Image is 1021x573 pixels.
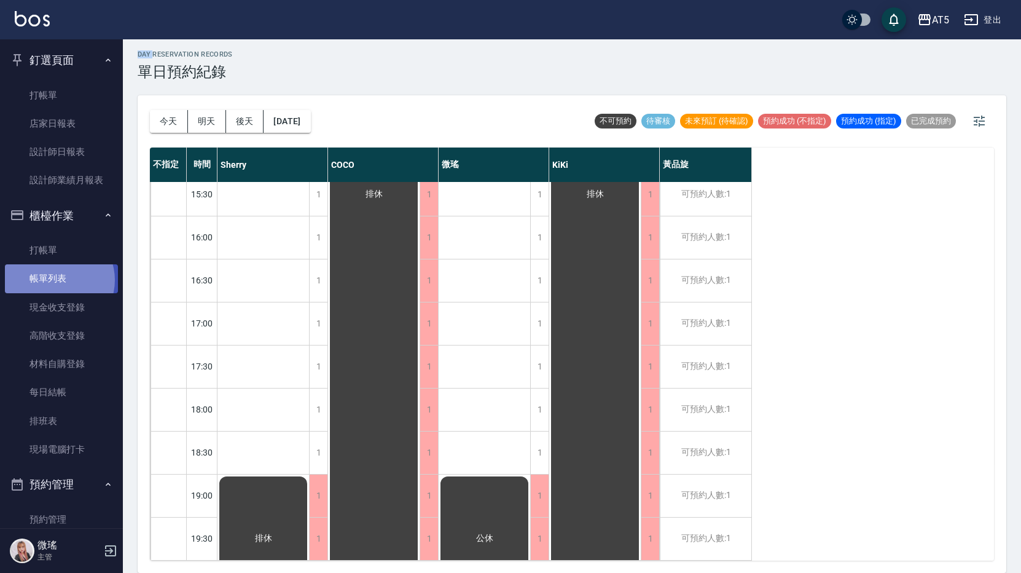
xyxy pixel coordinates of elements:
button: 櫃檯作業 [5,200,118,232]
div: 18:00 [187,388,217,431]
div: 16:00 [187,216,217,259]
div: 1 [641,389,659,431]
div: 1 [309,302,327,345]
div: 微瑤 [439,148,549,182]
div: 可預約人數:1 [660,302,751,345]
button: 明天 [188,110,226,133]
span: 排休 [363,189,385,200]
div: 1 [420,173,438,216]
a: 設計師日報表 [5,138,118,166]
span: 預約成功 (不指定) [758,116,831,127]
div: 1 [420,216,438,259]
button: 預約管理 [5,468,118,500]
button: [DATE] [264,110,310,133]
div: 1 [530,346,549,388]
div: 1 [530,518,549,560]
button: 登出 [959,9,1006,31]
span: 預約成功 (指定) [836,116,901,127]
img: Person [10,539,34,563]
a: 帳單列表 [5,264,118,293]
div: 1 [530,216,549,259]
div: 1 [309,259,327,302]
div: 可預約人數:1 [660,173,751,216]
div: 1 [420,518,438,560]
div: 1 [420,346,438,388]
div: 1 [641,259,659,302]
a: 設計師業績月報表 [5,166,118,194]
div: 黃品旋 [660,148,752,182]
div: 1 [530,432,549,474]
div: 1 [530,302,549,345]
a: 每日結帳 [5,378,118,406]
a: 高階收支登錄 [5,322,118,350]
a: 現金收支登錄 [5,293,118,322]
span: 不可預約 [595,116,636,127]
a: 打帳單 [5,81,118,109]
span: 排休 [584,189,606,200]
div: 時間 [187,148,217,182]
div: 可預約人數:1 [660,389,751,431]
div: 1 [530,259,549,302]
button: save [882,7,906,32]
span: 排休 [252,533,275,544]
div: 1 [420,475,438,517]
p: 主管 [37,551,100,563]
div: 17:30 [187,345,217,388]
div: 1 [530,173,549,216]
div: 1 [641,475,659,517]
h2: day Reservation records [138,50,233,58]
div: 19:30 [187,517,217,560]
a: 店家日報表 [5,109,118,138]
a: 打帳單 [5,236,118,264]
button: AT5 [912,7,954,33]
div: 1 [641,518,659,560]
button: 後天 [226,110,264,133]
h5: 微瑤 [37,539,100,551]
h3: 單日預約紀錄 [138,63,233,81]
div: 1 [309,346,327,388]
div: AT5 [932,12,949,28]
div: COCO [328,148,439,182]
div: 15:30 [187,173,217,216]
div: 1 [641,346,659,388]
div: 1 [530,389,549,431]
div: 18:30 [187,431,217,474]
div: 16:30 [187,259,217,302]
div: 1 [420,259,438,302]
div: 17:00 [187,302,217,345]
div: 1 [309,389,327,431]
span: 公休 [474,533,496,544]
button: 今天 [150,110,188,133]
div: 1 [641,216,659,259]
div: 1 [641,432,659,474]
div: 19:00 [187,474,217,517]
div: 1 [530,475,549,517]
div: KiKi [549,148,660,182]
a: 預約管理 [5,505,118,534]
button: 釘選頁面 [5,44,118,76]
div: 1 [420,302,438,345]
div: 1 [309,173,327,216]
a: 現場電腦打卡 [5,435,118,464]
a: 排班表 [5,407,118,435]
div: 1 [309,216,327,259]
div: 1 [309,432,327,474]
div: Sherry [217,148,328,182]
div: 1 [641,302,659,345]
div: 可預約人數:1 [660,475,751,517]
div: 1 [641,173,659,216]
span: 未來預訂 (待確認) [680,116,753,127]
div: 可預約人數:1 [660,259,751,302]
span: 已完成預約 [906,116,956,127]
div: 不指定 [150,148,187,182]
div: 1 [420,432,438,474]
div: 1 [309,518,327,560]
div: 可預約人數:1 [660,518,751,560]
div: 可預約人數:1 [660,346,751,388]
div: 1 [420,389,438,431]
div: 可預約人數:1 [660,216,751,259]
div: 可預約人數:1 [660,432,751,474]
div: 1 [309,475,327,517]
img: Logo [15,11,50,26]
span: 待審核 [641,116,675,127]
